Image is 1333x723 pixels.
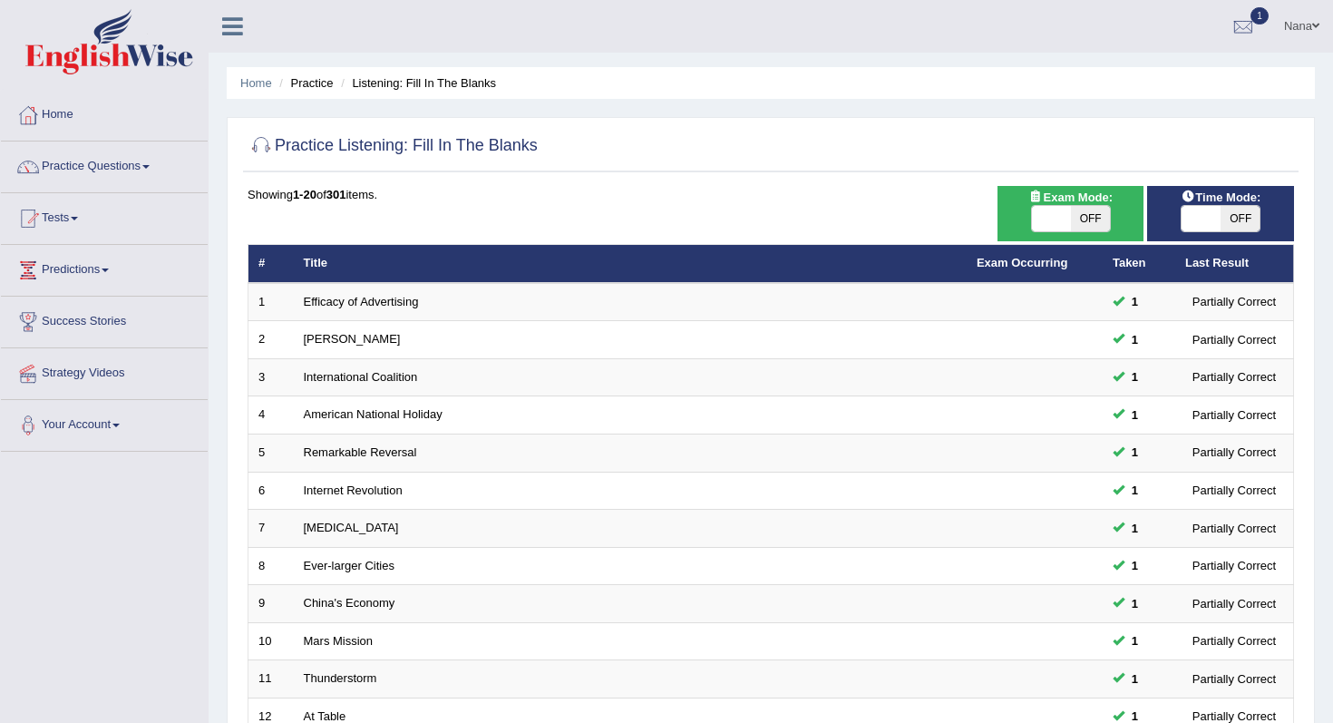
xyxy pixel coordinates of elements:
span: You can still take this question [1124,405,1145,425]
td: 10 [248,622,294,660]
a: Mars Mission [304,634,374,648]
a: Thunderstorm [304,671,377,685]
td: 4 [248,396,294,435]
div: Partially Correct [1185,631,1283,650]
a: Exam Occurring [977,256,1067,269]
span: Exam Mode: [1021,188,1119,207]
a: Your Account [1,400,208,445]
a: China's Economy [304,596,395,610]
th: Title [294,245,967,283]
span: You can still take this question [1124,367,1145,386]
a: Predictions [1,245,208,290]
span: You can still take this question [1124,443,1145,462]
td: 1 [248,283,294,321]
a: Home [1,90,208,135]
div: Partially Correct [1185,481,1283,500]
td: 3 [248,358,294,396]
a: Home [240,76,272,90]
a: Ever-larger Cities [304,559,394,572]
span: Time Mode: [1173,188,1268,207]
div: Partially Correct [1185,292,1283,311]
span: You can still take this question [1124,481,1145,500]
th: Taken [1103,245,1175,283]
a: International Coalition [304,370,418,384]
div: Partially Correct [1185,594,1283,613]
a: Efficacy of Advertising [304,295,419,308]
h2: Practice Listening: Fill In The Blanks [248,132,538,160]
span: You can still take this question [1124,669,1145,689]
div: Partially Correct [1185,556,1283,575]
td: 7 [248,510,294,548]
a: Strategy Videos [1,348,208,394]
b: 301 [326,188,346,201]
a: [PERSON_NAME] [304,332,401,346]
span: You can still take this question [1124,330,1145,349]
td: 11 [248,660,294,699]
td: 8 [248,547,294,585]
td: 5 [248,435,294,473]
th: # [248,245,294,283]
td: 9 [248,585,294,623]
td: 6 [248,472,294,510]
span: OFF [1071,206,1110,231]
span: 1 [1250,7,1269,24]
td: 2 [248,321,294,359]
div: Showing of items. [248,186,1294,203]
div: Partially Correct [1185,330,1283,349]
li: Practice [275,74,333,92]
a: Remarkable Reversal [304,445,417,459]
div: Partially Correct [1185,367,1283,386]
div: Partially Correct [1185,405,1283,425]
span: OFF [1221,206,1260,231]
a: Practice Questions [1,142,208,187]
b: 1-20 [293,188,316,201]
span: You can still take this question [1124,292,1145,311]
a: Success Stories [1,297,208,342]
div: Partially Correct [1185,519,1283,538]
span: You can still take this question [1124,556,1145,575]
a: At Table [304,709,346,723]
a: Internet Revolution [304,484,403,497]
span: You can still take this question [1124,631,1145,650]
a: American National Holiday [304,407,443,421]
div: Partially Correct [1185,669,1283,689]
div: Partially Correct [1185,443,1283,462]
li: Listening: Fill In The Blanks [336,74,496,92]
th: Last Result [1175,245,1294,283]
span: You can still take this question [1124,594,1145,613]
span: You can still take this question [1124,519,1145,538]
div: Show exams occurring in exams [997,186,1144,241]
a: Tests [1,193,208,239]
a: [MEDICAL_DATA] [304,521,399,534]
